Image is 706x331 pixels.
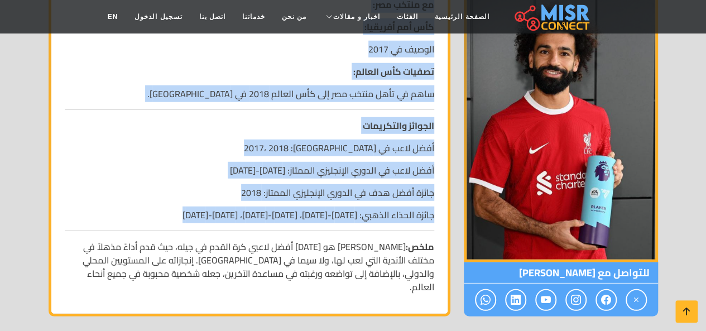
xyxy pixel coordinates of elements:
[65,87,434,100] p: ساهم في تأهل منتخب مصر إلى كأس العالم 2018 في [GEOGRAPHIC_DATA].
[65,186,434,199] p: جائزة أفضل هدف في الدوري الإنجليزي الممتاز: 2018
[464,262,658,284] span: للتواصل مع [PERSON_NAME]
[406,238,434,255] strong: ملخص:
[126,6,190,27] a: تسجيل الدخول
[65,240,434,294] p: [PERSON_NAME] هو [DATE] أفضل لاعبي كرة القدم في جيله، حيث قدم أداءً مذهلاً في مختلف الأندية التي ...
[99,6,127,27] a: EN
[273,6,315,27] a: من نحن
[353,63,434,80] strong: تصفيات كأس العالم:
[426,6,497,27] a: الصفحة الرئيسية
[65,141,434,155] p: أفضل لاعب في [GEOGRAPHIC_DATA]: 2017، 2018
[388,6,426,27] a: الفئات
[315,6,388,27] a: اخبار و مقالات
[65,164,434,177] p: أفضل لاعب في الدوري الإنجليزي الممتاز: [DATE]-[DATE]
[65,42,434,56] p: الوصيف في 2017
[515,3,589,31] img: main.misr_connect
[65,208,434,222] p: جائزة الحذاء الذهبي: [DATE]-[DATE]، [DATE]-[DATE]، [DATE]-[DATE]
[363,117,434,134] strong: الجوائز والتكريمات
[234,6,273,27] a: خدماتنا
[191,6,234,27] a: اتصل بنا
[333,12,380,22] span: اخبار و مقالات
